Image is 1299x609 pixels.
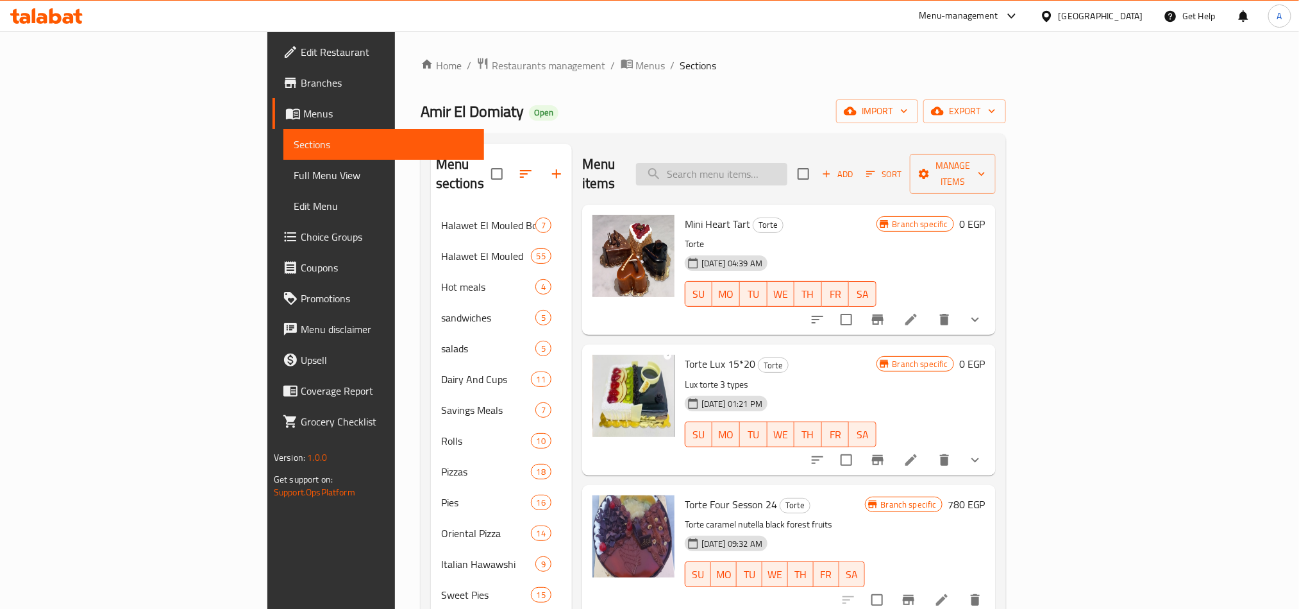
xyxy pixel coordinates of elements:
span: Torte Four Sesson 24 [685,495,777,514]
a: Edit Menu [283,191,484,221]
span: Oriental Pizza [441,526,531,541]
span: Sweet Pies [441,587,531,603]
a: Full Menu View [283,160,484,191]
span: sandwiches [441,310,535,325]
button: WE [767,281,795,307]
span: MO [717,425,735,444]
span: Select all sections [483,160,510,187]
button: WE [762,562,788,587]
img: Torte Lux 15*20 [592,355,675,437]
span: Sections [680,58,717,73]
button: SA [849,422,876,447]
span: 16 [532,497,551,509]
div: Menu-management [919,8,998,24]
span: Sort [866,167,901,182]
button: TH [794,281,822,307]
span: 7 [536,404,551,416]
button: delete [929,304,960,335]
a: Restaurants management [476,57,606,74]
span: [DATE] 01:21 PM [696,398,767,410]
div: items [531,464,551,479]
span: Italian Hawawshi [441,556,535,572]
div: items [531,248,551,264]
button: FR [822,422,850,447]
span: TH [800,425,817,444]
span: Branches [301,75,474,90]
span: 15 [532,589,551,601]
a: Edit Restaurant [272,37,484,67]
div: sandwiches5 [431,302,572,333]
a: Sections [283,129,484,160]
h6: 780 EGP [948,495,985,513]
button: show more [960,304,991,335]
span: Savings Meals [441,402,535,418]
span: Sections [294,137,474,152]
span: Torte [758,358,788,373]
a: Coupons [272,252,484,283]
span: Rolls [441,433,531,449]
span: Dairy And Cups [441,372,531,387]
button: MO [712,422,740,447]
button: TU [740,422,767,447]
div: Hot meals4 [431,271,572,302]
img: Torte Four Sesson 24 [592,495,675,578]
div: Oriental Pizza14 [431,518,572,549]
div: Torte [780,498,810,513]
div: Savings Meals7 [431,395,572,425]
span: 18 [532,466,551,478]
span: TU [745,285,762,304]
span: Grocery Checklist [301,414,474,429]
button: export [923,99,1006,123]
li: / [671,58,675,73]
span: Branch specific [876,499,942,511]
span: Menus [636,58,666,73]
a: Edit menu item [903,312,919,327]
span: Get support on: [274,471,333,488]
span: Coverage Report [301,383,474,399]
span: SU [691,565,706,584]
div: items [535,218,551,233]
span: TU [745,425,762,444]
span: salads [441,341,535,356]
span: Coupons [301,260,474,275]
span: Hot meals [441,279,535,295]
div: items [535,556,551,572]
button: Manage items [910,154,996,194]
button: WE [767,422,795,447]
span: 4 [536,281,551,293]
button: show more [960,445,991,476]
span: MO [716,565,732,584]
h6: 0 EGP [959,215,985,233]
svg: Show Choices [968,312,983,327]
svg: Show Choices [968,452,983,468]
a: Menu disclaimer [272,314,484,345]
div: Pies [441,495,531,510]
div: Halawet El Mouled [441,248,531,264]
span: Edit Menu [294,198,474,214]
span: Open [529,107,558,118]
span: Torte [780,498,810,513]
a: Promotions [272,283,484,314]
div: items [535,310,551,325]
h6: 0 EGP [959,355,985,373]
span: Branch specific [887,218,953,230]
span: 7 [536,219,551,232]
span: WE [767,565,783,584]
span: TH [793,565,809,584]
span: Amir El Domiaty [421,97,524,126]
div: Halawet El Mouled Boxes7 [431,210,572,241]
span: Full Menu View [294,167,474,183]
span: SU [691,425,707,444]
a: Menus [621,57,666,74]
span: Menus [303,106,474,121]
button: SU [685,422,712,447]
span: Manage items [920,158,985,190]
button: SU [685,281,712,307]
span: Torte [753,218,783,232]
span: Upsell [301,352,474,368]
span: Pizzas [441,464,531,479]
